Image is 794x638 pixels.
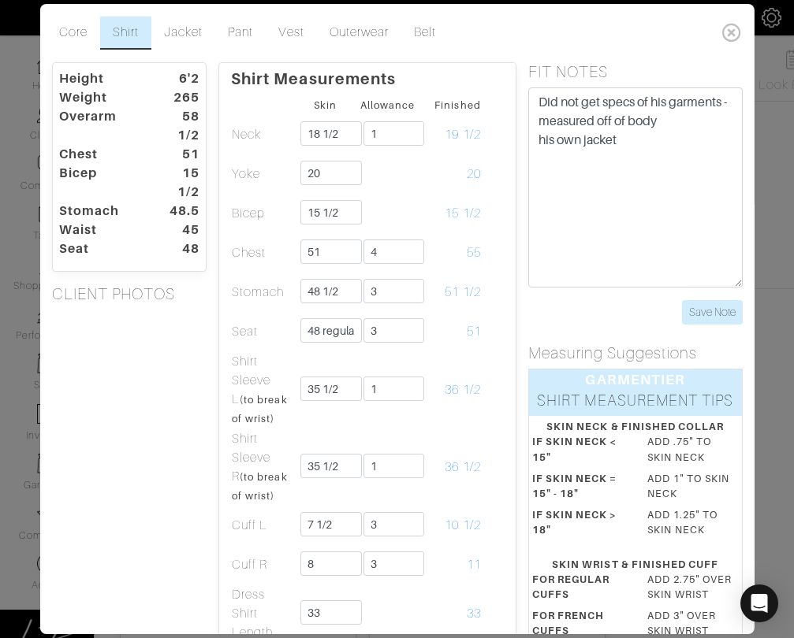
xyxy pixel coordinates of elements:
dt: 15 1/2 [156,164,211,202]
dt: 45 [156,221,211,239]
span: 36 1/2 [445,383,480,397]
dt: 58 1/2 [156,107,211,145]
dt: 48 [156,239,211,258]
td: Seat [231,312,293,351]
textarea: Did not get specs of his garments - measured off of body his own jacket [528,87,743,287]
span: 36 1/2 [445,460,480,474]
a: Jacket [151,17,215,50]
a: Vest [266,17,316,50]
dt: Chest [47,145,156,164]
div: Open Intercom Messenger [740,584,778,622]
dt: IF SKIN NECK < 15" [520,434,636,470]
span: 51 [466,325,480,339]
span: 51 1/2 [445,285,480,299]
td: Shirt Sleeve R [231,428,293,506]
dd: ADD 3" OVER SKIN WRIST [636,608,751,638]
small: (to break of wrist) [232,471,288,502]
small: Finished [434,99,480,111]
td: Yoke [231,154,293,194]
dt: Seat [47,239,156,258]
dd: ADD 1" TO SKIN NECK [636,471,751,501]
dt: IF SKIN NECK > 18" [520,507,636,543]
td: Chest [231,233,293,273]
p: Shirt Measurements [231,63,504,88]
td: Shirt Sleeve L [231,351,293,428]
dd: ADD 2.75" OVER SKIN WRIST [636,572,751,602]
dd: ADD .75" TO SKIN NECK [636,434,751,464]
dt: 265 [156,88,211,107]
small: Skin [313,99,336,111]
a: Core [46,17,99,50]
dt: Height [47,69,156,88]
dt: 6'2 [156,69,211,88]
dt: IF SKIN NECK = 15" - 18" [520,471,636,507]
dt: FOR REGULAR CUFFS [520,572,636,608]
span: 15 1/2 [445,206,480,221]
td: Stomach [231,273,293,312]
dt: Overarm [47,107,156,145]
dt: Waist [47,221,156,239]
td: Cuff L [231,506,293,545]
dt: Stomach [47,202,156,221]
input: Save Note [682,300,743,325]
dd: ADD 1.25" TO SKIN NECK [636,507,751,537]
div: SKIN NECK & FINISHED COLLAR [532,419,739,434]
td: Neck [231,115,293,154]
span: 11 [466,558,480,572]
h5: FIT NOTES [528,62,743,81]
dt: 48.5 [156,202,211,221]
div: SKIN WRIST & FINISHED CUFF [532,557,739,572]
dt: 51 [156,145,211,164]
dt: Bicep [47,164,156,202]
h5: CLIENT PHOTOS [51,284,207,303]
small: (to break of wrist) [232,394,288,425]
h5: Measuring Suggestions [528,343,743,362]
a: Pant [215,17,266,50]
div: SHIRT MEASUREMENT TIPS [529,390,742,416]
div: GARMENTIER [529,369,742,390]
small: Allowance [360,99,415,111]
span: 55 [466,246,480,260]
span: 33 [466,606,480,621]
span: 10 1/2 [445,518,480,532]
td: Bicep [231,194,293,233]
a: Belt [401,17,449,50]
a: Outerwear [317,17,401,50]
dt: Weight [47,88,156,107]
span: 20 [466,167,480,181]
td: Cuff R [231,545,293,584]
a: Shirt [100,17,151,50]
span: 19 1/2 [445,128,480,142]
